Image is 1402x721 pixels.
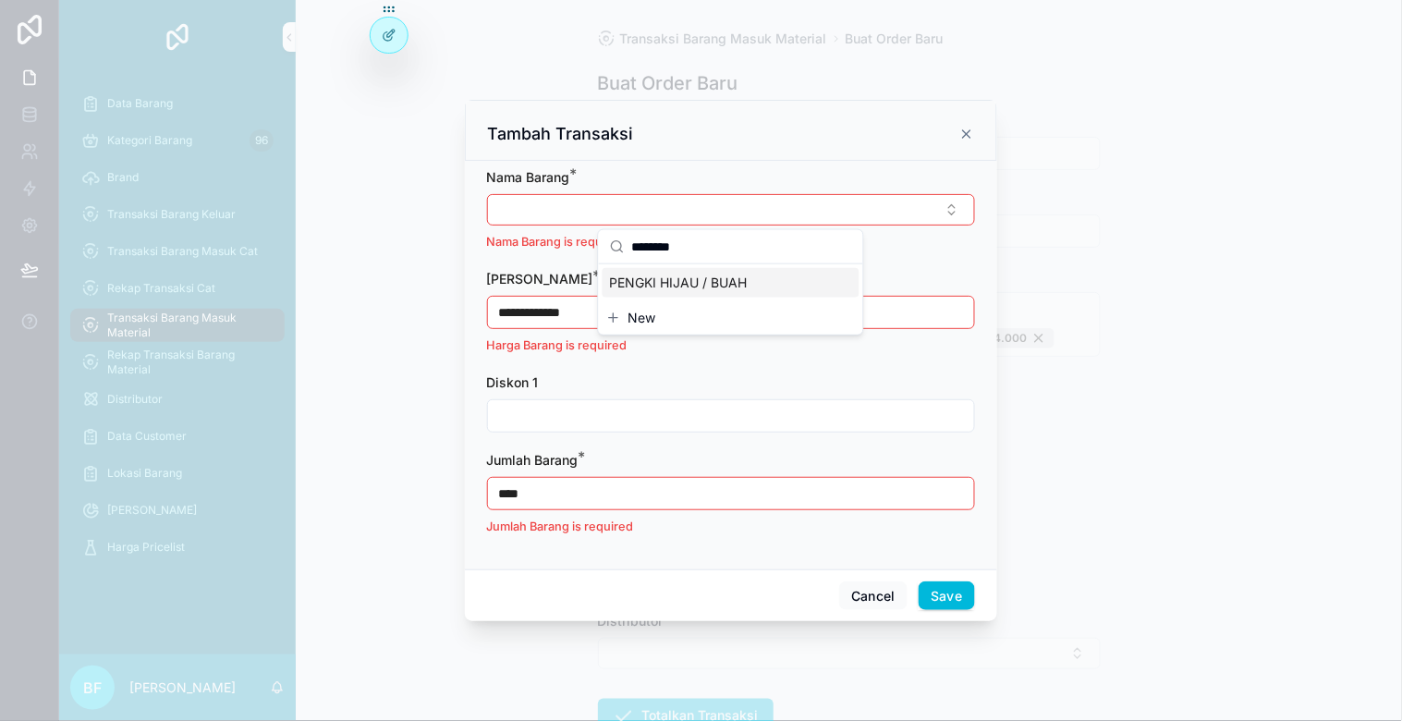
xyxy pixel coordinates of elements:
[487,336,975,355] p: Harga Barang is required
[487,374,539,390] span: Diskon 1
[487,452,579,468] span: Jumlah Barang
[628,309,656,327] span: New
[599,264,863,301] div: Suggestions
[919,581,974,611] button: Save
[488,123,634,145] h3: Tambah Transaksi
[487,271,593,287] span: [PERSON_NAME]
[606,309,856,327] button: New
[487,518,975,536] p: Jumlah Barang is required
[487,169,570,185] span: Nama Barang
[610,274,748,292] span: PENGKI HIJAU / BUAH
[487,233,975,251] p: Nama Barang is required
[487,194,975,226] button: Select Button
[839,581,908,611] button: Cancel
